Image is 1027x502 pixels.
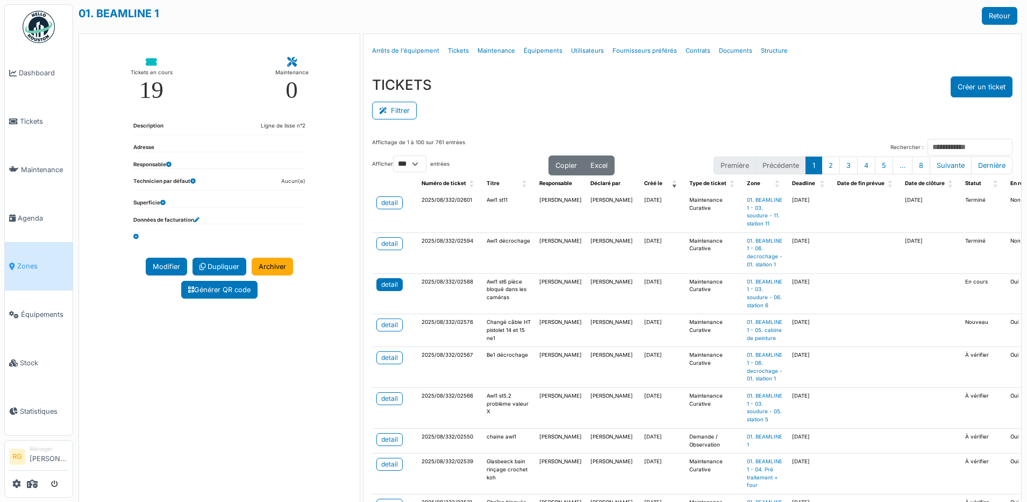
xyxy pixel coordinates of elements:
[133,199,166,207] dt: Superficie
[993,175,1000,192] span: Statut: Activate to sort
[133,161,172,169] dt: Responsable
[122,49,181,111] a: Tickets en cours 19
[5,291,73,339] a: Équipements
[381,353,398,363] div: detail
[644,180,662,186] span: Créé le
[747,319,782,341] a: 01. BEAMLINE 1 - 05. cabine de peinture
[586,192,640,232] td: [PERSON_NAME]
[640,192,685,232] td: [DATE]
[608,38,681,63] a: Fournisseurs préférés
[133,144,154,152] dt: Adresse
[586,314,640,347] td: [PERSON_NAME]
[372,139,465,155] div: Affichage de 1 à 100 sur 761 entrées
[586,273,640,314] td: [PERSON_NAME]
[875,157,893,174] button: 5
[133,122,163,135] dt: Description
[482,192,535,232] td: Awl1 st11
[417,314,482,347] td: 2025/08/332/02576
[381,198,398,208] div: detail
[267,49,317,111] a: Maintenance 0
[417,428,482,453] td: 2025/08/332/02550
[820,175,826,192] span: Deadline: Activate to sort
[535,314,586,347] td: [PERSON_NAME]
[372,102,417,119] button: Filtrer
[788,273,833,314] td: [DATE]
[788,232,833,273] td: [DATE]
[422,180,466,186] span: Numéro de ticket
[146,258,187,275] a: Modifier
[133,178,196,190] dt: Technicien par défaut
[21,309,68,320] span: Équipements
[139,78,163,102] div: 19
[590,161,608,169] span: Excel
[20,358,68,368] span: Stock
[640,454,685,494] td: [DATE]
[376,196,403,209] a: detail
[5,194,73,242] a: Agenda
[805,157,822,174] button: 1
[685,454,743,494] td: Maintenance Curative
[788,192,833,232] td: [DATE]
[640,314,685,347] td: [DATE]
[857,157,875,174] button: 4
[965,180,981,186] span: Statut
[730,175,736,192] span: Type de ticket: Activate to sort
[747,279,782,308] a: 01. BEAMLINE 1 - 03. soudure - 06. station 6
[901,192,961,232] td: [DATE]
[788,428,833,453] td: [DATE]
[372,76,432,93] h3: TICKETS
[286,78,298,102] div: 0
[583,155,615,175] button: Excel
[747,238,782,267] a: 01. BEAMLINE 1 - 06. decrochage - 01. station 1
[368,38,444,63] a: Arrêts de l'équipement
[901,232,961,273] td: [DATE]
[586,347,640,388] td: [PERSON_NAME]
[20,406,68,416] span: Statistiques
[482,454,535,494] td: Glasbeeck bain rinçage crochet koh
[757,38,792,63] a: Structure
[275,67,309,78] div: Maintenance
[393,155,426,172] select: Afficherentrées
[535,347,586,388] td: [PERSON_NAME]
[685,232,743,273] td: Maintenance Curative
[281,178,305,186] dd: Aucun(e)
[837,180,885,186] span: Date de fin prévue
[482,388,535,429] td: Awl1 st5.2 problème valeur X
[640,388,685,429] td: [DATE]
[535,428,586,453] td: [PERSON_NAME]
[381,239,398,249] div: detail
[381,435,398,444] div: detail
[372,155,450,172] label: Afficher entrées
[961,388,1006,429] td: À vérifier
[930,157,972,174] button: Next
[376,278,403,291] a: detail
[788,347,833,388] td: [DATE]
[535,388,586,429] td: [PERSON_NAME]
[689,180,726,186] span: Type de ticket
[961,314,1006,347] td: Nouveau
[482,232,535,273] td: Awl1 décrochage
[747,352,782,381] a: 01. BEAMLINE 1 - 06. decrochage - 01. station 1
[555,161,577,169] span: Copier
[961,232,1006,273] td: Terminé
[252,258,293,275] a: Archiver
[747,180,760,186] span: Zone
[640,232,685,273] td: [DATE]
[417,232,482,273] td: 2025/08/332/02594
[17,261,68,271] span: Zones
[888,175,894,192] span: Date de fin prévue: Activate to sort
[586,428,640,453] td: [PERSON_NAME]
[535,454,586,494] td: [PERSON_NAME]
[747,197,782,227] a: 01. BEAMLINE 1 - 03. soudure - 11. station 11
[5,387,73,435] a: Statistiques
[535,232,586,273] td: [PERSON_NAME]
[23,11,55,43] img: Badge_color-CXgf-gQk.svg
[469,175,476,192] span: Numéro de ticket: Activate to sort
[417,388,482,429] td: 2025/08/332/02566
[792,180,815,186] span: Deadline
[376,319,403,331] a: detail
[9,445,68,471] a: RG Manager[PERSON_NAME]
[672,175,679,192] span: Créé le: Activate to remove sorting
[522,175,529,192] span: Titre: Activate to sort
[685,388,743,429] td: Maintenance Curative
